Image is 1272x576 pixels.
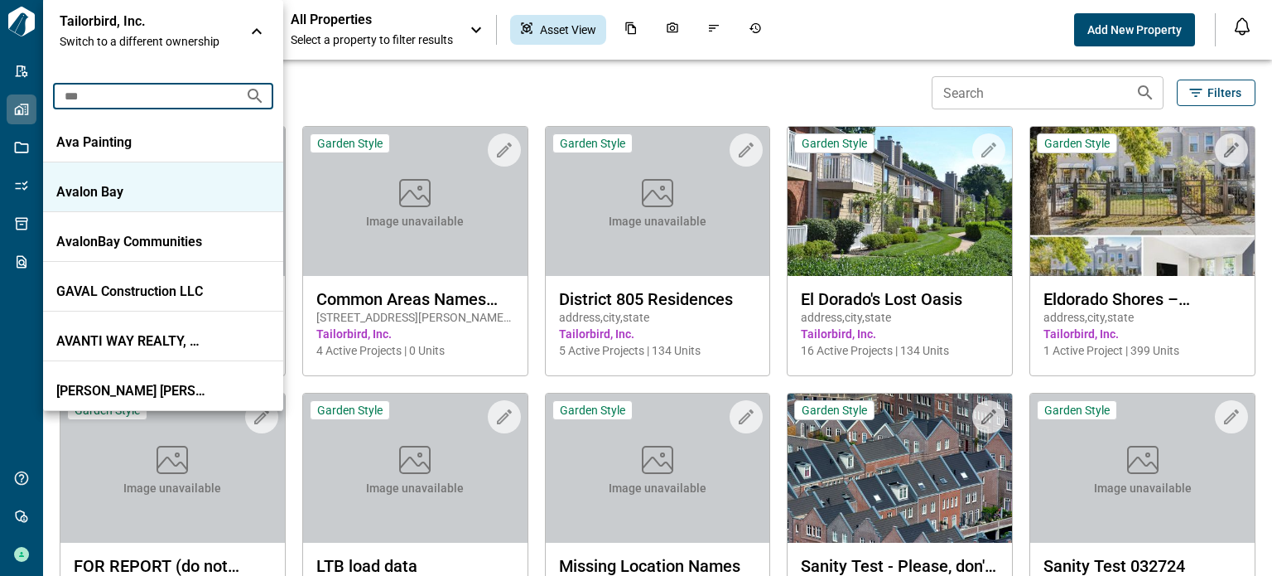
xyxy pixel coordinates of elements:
[56,234,205,250] p: AvalonBay Communities
[56,184,205,201] p: Avalon Bay
[60,33,234,50] span: Switch to a different ownership
[56,383,205,399] p: [PERSON_NAME] [PERSON_NAME]
[56,134,205,151] p: Ava Painting
[60,13,209,30] p: Tailorbird, Inc.
[238,80,272,113] button: Search organizations
[56,333,205,350] p: AVANTI WAY REALTY, LLC
[56,283,205,300] p: GAVAL Construction LLC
